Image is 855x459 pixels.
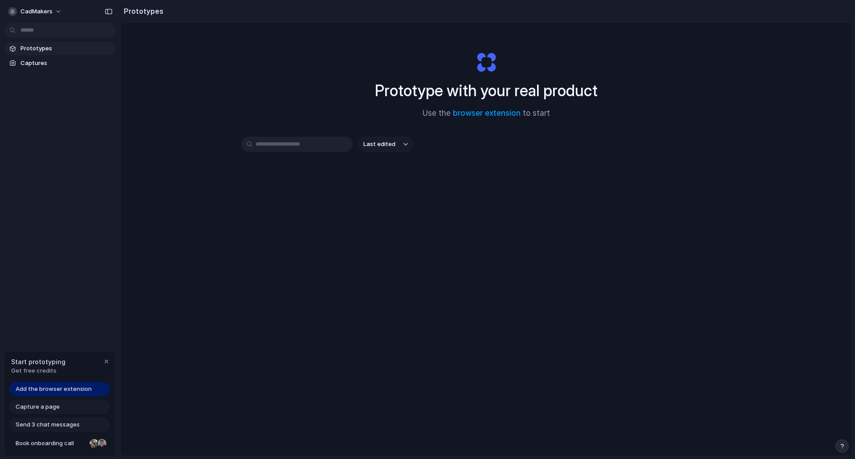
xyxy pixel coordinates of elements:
[16,439,86,448] span: Book onboarding call
[97,438,107,449] div: Christian Iacullo
[11,357,65,366] span: Start prototyping
[4,4,66,19] button: CadMakers
[16,420,80,429] span: Send 3 chat messages
[363,140,395,149] span: Last edited
[453,109,521,118] a: browser extension
[16,402,60,411] span: Capture a page
[20,59,112,68] span: Captures
[375,79,598,102] h1: Prototype with your real product
[11,366,65,375] span: Get free credits
[9,382,110,396] a: Add the browser extension
[20,7,53,16] span: CadMakers
[9,436,110,451] a: Book onboarding call
[20,44,112,53] span: Prototypes
[423,108,550,119] span: Use the to start
[89,438,99,449] div: Nicole Kubica
[16,385,92,394] span: Add the browser extension
[4,57,116,70] a: Captures
[358,137,413,152] button: Last edited
[4,42,116,55] a: Prototypes
[120,6,163,16] h2: Prototypes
